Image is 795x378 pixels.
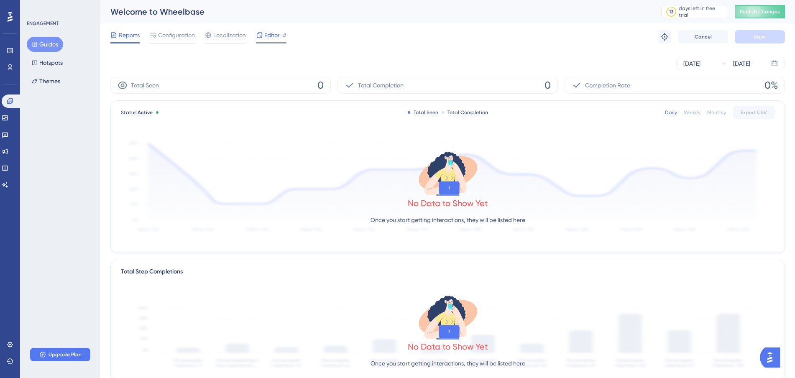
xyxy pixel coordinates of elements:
[408,109,438,116] div: Total Seen
[735,30,785,43] button: Save
[740,8,780,15] span: Publish Changes
[27,37,63,52] button: Guides
[317,79,324,92] span: 0
[264,30,280,40] span: Editor
[735,5,785,18] button: Publish Changes
[684,109,700,116] div: Weekly
[30,348,90,361] button: Upgrade Plan
[158,30,195,40] span: Configuration
[442,109,488,116] div: Total Completion
[131,80,159,90] span: Total Seen
[213,30,246,40] span: Localization
[110,6,640,18] div: Welcome to Wheelbase
[371,358,525,368] p: Once you start getting interactions, they will be listed here
[27,74,65,89] button: Themes
[585,80,630,90] span: Completion Rate
[679,5,725,18] div: days left in free trial
[707,109,726,116] div: Monthly
[760,345,785,370] iframe: UserGuiding AI Assistant Launcher
[371,215,525,225] p: Once you start getting interactions, they will be listed here
[733,59,750,69] div: [DATE]
[49,351,82,358] span: Upgrade Plan
[121,267,183,277] div: Total Step Completions
[138,110,153,115] span: Active
[408,341,488,352] div: No Data to Show Yet
[678,30,728,43] button: Cancel
[544,79,551,92] span: 0
[358,80,404,90] span: Total Completion
[408,197,488,209] div: No Data to Show Yet
[27,20,59,27] div: ENGAGEMENT
[119,30,140,40] span: Reports
[741,109,767,116] span: Export CSV
[754,33,766,40] span: Save
[733,106,775,119] button: Export CSV
[669,8,673,15] div: 13
[27,55,68,70] button: Hotspots
[665,109,677,116] div: Daily
[695,33,712,40] span: Cancel
[683,59,700,69] div: [DATE]
[121,109,153,116] span: Status:
[764,79,778,92] span: 0%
